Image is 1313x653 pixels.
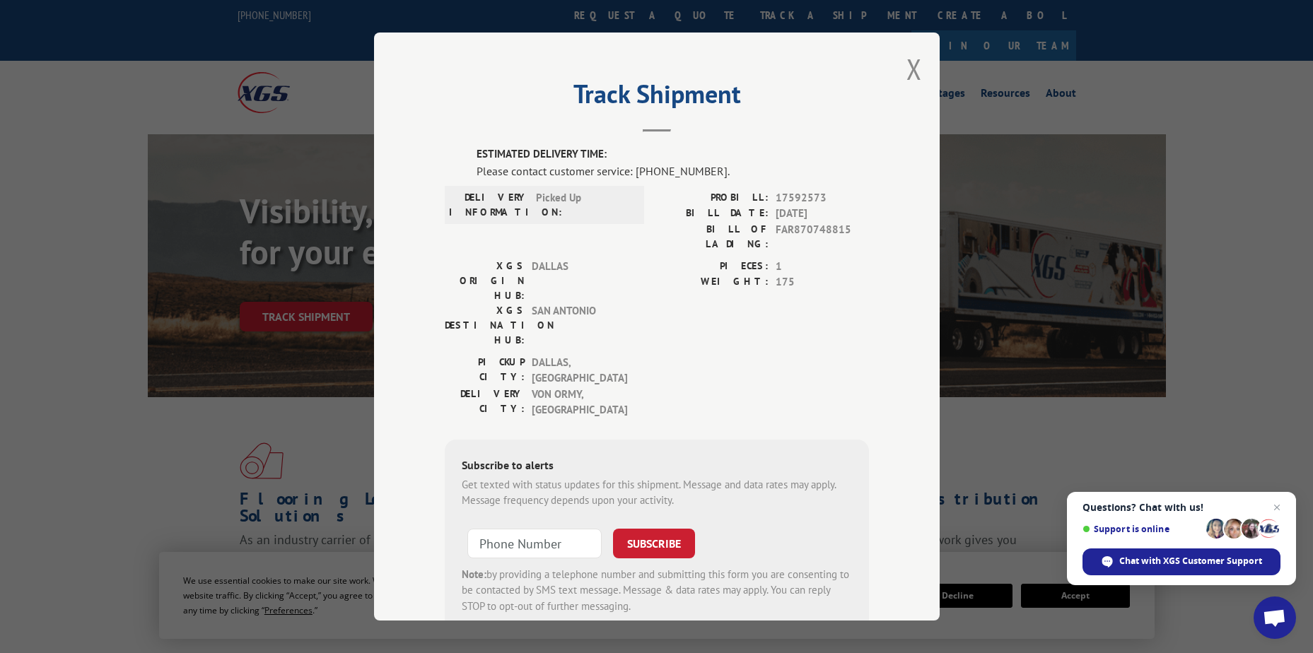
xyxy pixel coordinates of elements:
div: by providing a telephone number and submitting this form you are consenting to be contacted by SM... [462,567,852,615]
span: [DATE] [776,206,869,222]
label: PIECES: [657,259,769,275]
strong: Note: [462,567,486,581]
label: PICKUP CITY: [445,355,525,387]
label: BILL DATE: [657,206,769,222]
a: Open chat [1254,596,1296,639]
span: FAR870748815 [776,222,869,252]
span: Support is online [1083,524,1201,534]
div: Subscribe to alerts [462,457,852,477]
span: Picked Up [536,190,631,220]
input: Phone Number [467,529,602,558]
span: 1 [776,259,869,275]
div: Please contact customer service: [PHONE_NUMBER]. [477,163,869,180]
span: DALLAS , [GEOGRAPHIC_DATA] [532,355,627,387]
button: Close modal [906,50,922,88]
span: 175 [776,274,869,290]
button: SUBSCRIBE [613,529,695,558]
label: ESTIMATED DELIVERY TIME: [477,146,869,163]
label: PROBILL: [657,190,769,206]
label: XGS ORIGIN HUB: [445,259,525,303]
label: DELIVERY INFORMATION: [449,190,529,220]
label: DELIVERY CITY: [445,387,525,418]
span: Questions? Chat with us! [1083,502,1280,513]
div: Get texted with status updates for this shipment. Message and data rates may apply. Message frequ... [462,477,852,509]
label: XGS DESTINATION HUB: [445,303,525,348]
span: Chat with XGS Customer Support [1083,548,1280,575]
span: 17592573 [776,190,869,206]
span: VON ORMY , [GEOGRAPHIC_DATA] [532,387,627,418]
span: DALLAS [532,259,627,303]
h2: Track Shipment [445,84,869,111]
label: BILL OF LADING: [657,222,769,252]
label: WEIGHT: [657,274,769,290]
span: Chat with XGS Customer Support [1119,555,1262,567]
span: SAN ANTONIO [532,303,627,348]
